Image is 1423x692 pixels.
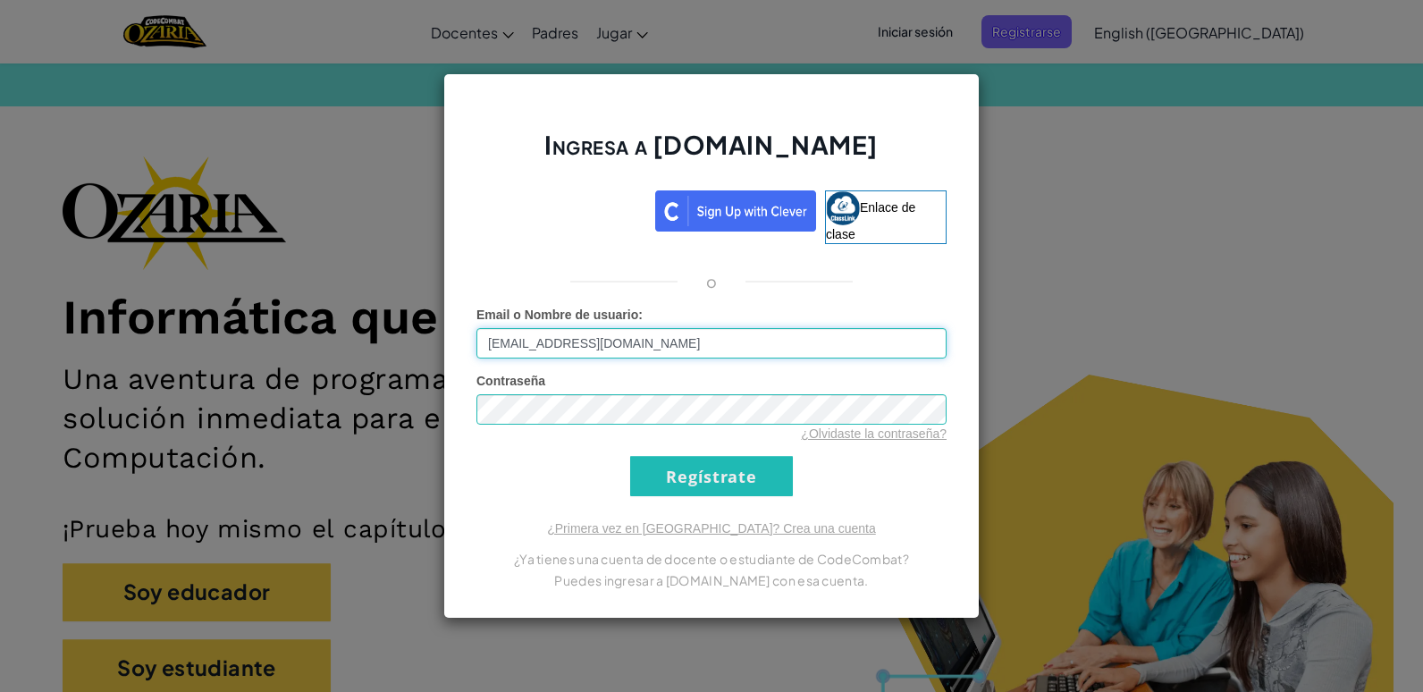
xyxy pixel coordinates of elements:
h2: Ingresa a [DOMAIN_NAME] [476,128,947,180]
p: o [706,271,717,292]
span: Contraseña [476,374,545,388]
p: ¿Ya tienes una cuenta de docente o estudiante de CodeCombat? [476,548,947,570]
a: ¿Olvidaste la contraseña? [801,426,947,441]
iframe: Botón de Acceder con Google [467,189,655,228]
span: Enlace de clase [826,200,915,241]
span: Email o Nombre de usuario [476,308,638,322]
img: classlink-logo-small.png [826,191,860,225]
a: ¿Primera vez en [GEOGRAPHIC_DATA]? Crea una cuenta [547,521,876,536]
img: clever_sso_button@2x.png [655,190,816,232]
label: : [476,306,643,324]
p: Puedes ingresar a [DOMAIN_NAME] con esa cuenta. [476,570,947,591]
input: Regístrate [630,456,793,496]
